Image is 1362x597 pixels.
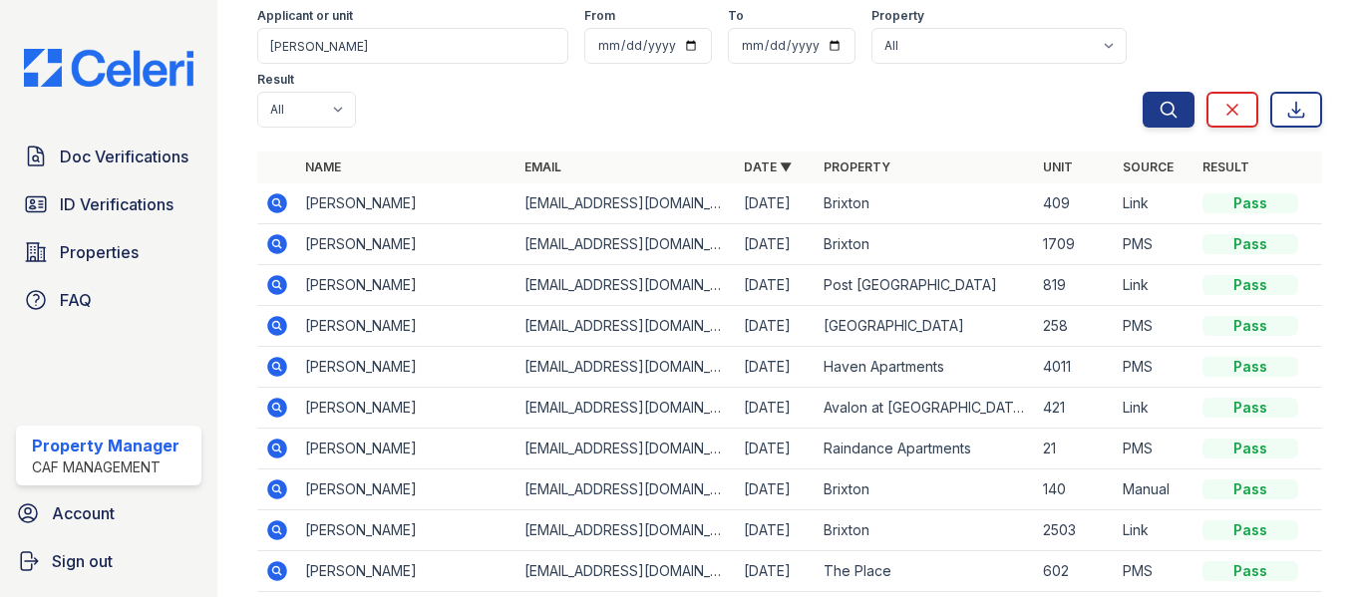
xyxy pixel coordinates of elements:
div: CAF Management [32,457,179,477]
div: Pass [1202,398,1298,418]
td: Link [1115,265,1194,306]
span: Properties [60,240,139,264]
a: Properties [16,232,201,272]
td: The Place [816,551,1035,592]
td: [PERSON_NAME] [297,429,516,469]
div: Pass [1202,520,1298,540]
td: Avalon at [GEOGRAPHIC_DATA] [816,388,1035,429]
td: [EMAIL_ADDRESS][DOMAIN_NAME] [516,306,736,347]
label: Applicant or unit [257,8,353,24]
span: FAQ [60,288,92,312]
td: PMS [1115,347,1194,388]
a: Unit [1043,159,1073,174]
td: [EMAIL_ADDRESS][DOMAIN_NAME] [516,388,736,429]
input: Search by name, email, or unit number [257,28,568,64]
td: [DATE] [736,551,816,592]
span: Sign out [52,549,113,573]
a: Source [1123,159,1174,174]
td: [EMAIL_ADDRESS][DOMAIN_NAME] [516,429,736,469]
td: [EMAIL_ADDRESS][DOMAIN_NAME] [516,183,736,224]
td: Post [GEOGRAPHIC_DATA] [816,265,1035,306]
td: [PERSON_NAME] [297,224,516,265]
div: Pass [1202,479,1298,499]
td: 21 [1035,429,1115,469]
label: Property [871,8,924,24]
a: FAQ [16,280,201,320]
a: Account [8,493,209,533]
td: PMS [1115,306,1194,347]
td: [EMAIL_ADDRESS][DOMAIN_NAME] [516,224,736,265]
div: Property Manager [32,434,179,457]
span: Doc Verifications [60,145,188,168]
td: [DATE] [736,306,816,347]
td: [DATE] [736,510,816,551]
td: Haven Apartments [816,347,1035,388]
a: Property [824,159,890,174]
td: 2503 [1035,510,1115,551]
td: [PERSON_NAME] [297,388,516,429]
a: Email [524,159,561,174]
label: Result [257,72,294,88]
td: [PERSON_NAME] [297,265,516,306]
td: Manual [1115,469,1194,510]
td: [DATE] [736,347,816,388]
td: 140 [1035,469,1115,510]
td: [EMAIL_ADDRESS][DOMAIN_NAME] [516,265,736,306]
td: [EMAIL_ADDRESS][DOMAIN_NAME] [516,469,736,510]
div: Pass [1202,234,1298,254]
a: Date ▼ [744,159,792,174]
a: ID Verifications [16,184,201,224]
td: [DATE] [736,265,816,306]
td: PMS [1115,224,1194,265]
td: [DATE] [736,183,816,224]
td: [PERSON_NAME] [297,347,516,388]
td: Brixton [816,183,1035,224]
td: [PERSON_NAME] [297,306,516,347]
td: Brixton [816,510,1035,551]
td: 409 [1035,183,1115,224]
td: PMS [1115,551,1194,592]
td: [DATE] [736,224,816,265]
td: [EMAIL_ADDRESS][DOMAIN_NAME] [516,510,736,551]
a: Result [1202,159,1249,174]
td: [EMAIL_ADDRESS][DOMAIN_NAME] [516,347,736,388]
div: Pass [1202,439,1298,458]
td: [PERSON_NAME] [297,183,516,224]
div: Pass [1202,357,1298,377]
a: Name [305,159,341,174]
td: 602 [1035,551,1115,592]
td: Link [1115,510,1194,551]
a: Doc Verifications [16,137,201,176]
td: [GEOGRAPHIC_DATA] [816,306,1035,347]
label: To [728,8,744,24]
td: 421 [1035,388,1115,429]
td: 258 [1035,306,1115,347]
span: ID Verifications [60,192,173,216]
td: Link [1115,183,1194,224]
img: CE_Logo_Blue-a8612792a0a2168367f1c8372b55b34899dd931a85d93a1a3d3e32e68fde9ad4.png [8,49,209,87]
td: [PERSON_NAME] [297,510,516,551]
td: 819 [1035,265,1115,306]
td: PMS [1115,429,1194,469]
td: 4011 [1035,347,1115,388]
td: Raindance Apartments [816,429,1035,469]
label: From [584,8,615,24]
div: Pass [1202,561,1298,581]
td: Brixton [816,224,1035,265]
td: Link [1115,388,1194,429]
td: [PERSON_NAME] [297,469,516,510]
a: Sign out [8,541,209,581]
div: Pass [1202,193,1298,213]
td: [PERSON_NAME] [297,551,516,592]
div: Pass [1202,316,1298,336]
span: Account [52,501,115,525]
td: 1709 [1035,224,1115,265]
td: [DATE] [736,469,816,510]
td: [EMAIL_ADDRESS][DOMAIN_NAME] [516,551,736,592]
td: [DATE] [736,388,816,429]
td: Brixton [816,469,1035,510]
td: [DATE] [736,429,816,469]
div: Pass [1202,275,1298,295]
